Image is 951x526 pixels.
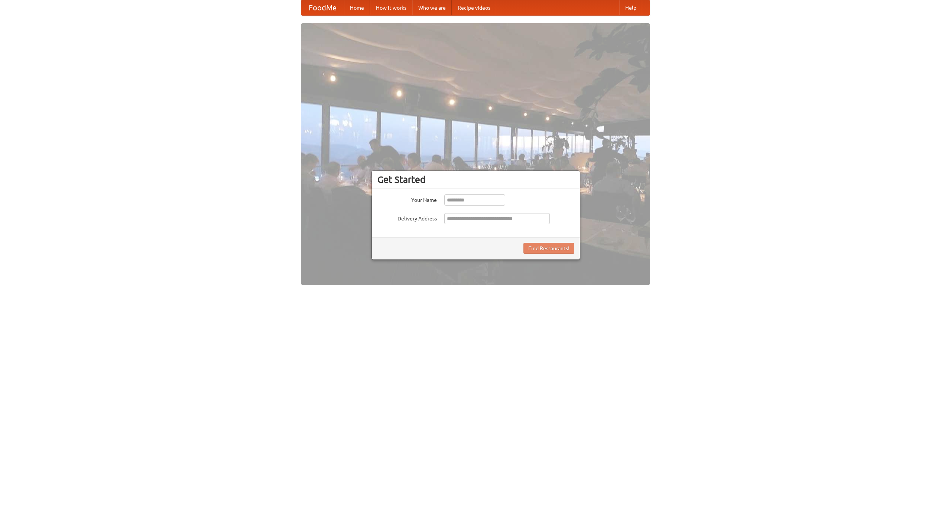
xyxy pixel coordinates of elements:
a: Home [344,0,370,15]
a: How it works [370,0,412,15]
h3: Get Started [377,174,574,185]
label: Your Name [377,194,437,204]
a: Who we are [412,0,452,15]
a: Help [619,0,642,15]
a: FoodMe [301,0,344,15]
a: Recipe videos [452,0,496,15]
label: Delivery Address [377,213,437,222]
button: Find Restaurants! [523,243,574,254]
